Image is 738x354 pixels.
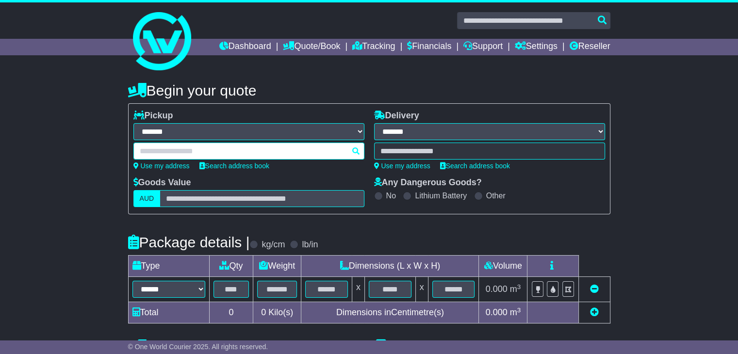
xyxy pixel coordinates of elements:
label: Other [486,191,506,200]
td: Qty [209,256,253,277]
label: No [386,191,396,200]
h4: Begin your quote [128,82,610,98]
label: Any Dangerous Goods? [374,177,482,188]
a: Search address book [199,162,269,170]
a: Remove this item [590,284,599,294]
a: Reseller [569,39,610,55]
td: x [415,277,428,302]
a: Financials [407,39,451,55]
span: m [510,284,521,294]
a: Dashboard [219,39,271,55]
span: 0.000 [486,307,508,317]
td: Dimensions in Centimetre(s) [301,302,479,323]
label: Lithium Battery [415,191,467,200]
label: Delivery [374,111,419,121]
sup: 3 [517,306,521,314]
label: lb/in [302,240,318,250]
label: AUD [133,190,161,207]
a: Use my address [374,162,430,170]
td: Weight [253,256,301,277]
a: Search address book [440,162,510,170]
td: Kilo(s) [253,302,301,323]
td: 0 [209,302,253,323]
label: kg/cm [262,240,285,250]
label: Pickup [133,111,173,121]
td: Dimensions (L x W x H) [301,256,479,277]
a: Quote/Book [283,39,340,55]
h4: Package details | [128,234,250,250]
span: m [510,307,521,317]
sup: 3 [517,283,521,290]
a: Add new item [590,307,599,317]
label: Goods Value [133,177,191,188]
td: Type [128,256,209,277]
a: Support [463,39,503,55]
a: Use my address [133,162,190,170]
span: © One World Courier 2025. All rights reserved. [128,343,268,351]
typeahead: Please provide city [133,143,364,160]
a: Tracking [352,39,395,55]
td: x [352,277,364,302]
td: Total [128,302,209,323]
span: 0 [261,307,266,317]
a: Settings [515,39,558,55]
td: Volume [479,256,527,277]
span: 0.000 [486,284,508,294]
